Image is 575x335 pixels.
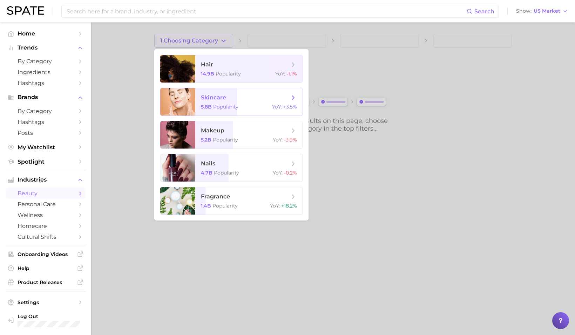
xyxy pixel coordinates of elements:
span: Hashtags [18,80,74,86]
span: nails [201,160,215,167]
span: fragrance [201,193,230,200]
img: SPATE [7,6,44,15]
span: Search [474,8,494,15]
span: Spotlight [18,158,74,165]
span: -0.2% [284,170,297,176]
span: YoY : [270,203,280,209]
a: Settings [6,297,86,308]
span: -3.9% [284,137,297,143]
span: Product Releases [18,279,74,285]
span: Ingredients [18,69,74,75]
span: -1.1% [286,71,297,77]
span: Popularity [213,137,238,143]
a: Ingredients [6,67,86,78]
input: Search here for a brand, industry, or ingredient [66,5,467,17]
span: Popularity [216,71,241,77]
a: by Category [6,56,86,67]
span: beauty [18,190,74,197]
span: Popularity [214,170,239,176]
span: YoY : [273,170,283,176]
span: 1.4b [201,203,211,209]
a: beauty [6,188,86,199]
a: My Watchlist [6,142,86,153]
span: YoY : [272,104,282,110]
a: cultural shifts [6,231,86,242]
a: by Category [6,106,86,117]
span: by Category [18,58,74,65]
a: Hashtags [6,117,86,127]
span: by Category [18,108,74,114]
a: Log out. Currently logged in with e-mail mj.jonker@supergoop.com. [6,311,86,329]
span: makeup [201,127,224,134]
span: Popularity [213,104,238,110]
span: Log Out [18,313,84,320]
span: Onboarding Videos [18,251,74,257]
span: YoY : [275,71,285,77]
span: +18.2% [281,203,297,209]
span: My Watchlist [18,144,74,151]
span: 5.2b [201,137,211,143]
span: YoY : [273,137,283,143]
a: Posts [6,127,86,138]
span: Help [18,265,74,271]
span: skincare [201,94,226,101]
button: Trends [6,42,86,53]
a: wellness [6,210,86,221]
span: 5.8b [201,104,212,110]
a: Product Releases [6,277,86,288]
ul: 1.Choosing Category [154,49,309,221]
span: US Market [534,9,560,13]
a: Hashtags [6,78,86,88]
span: Home [18,30,74,37]
span: wellness [18,212,74,218]
span: +3.5% [283,104,297,110]
span: Posts [18,130,74,136]
span: cultural shifts [18,234,74,240]
a: Home [6,28,86,39]
span: Brands [18,94,74,100]
span: hair [201,61,213,68]
span: Trends [18,45,74,51]
span: Popularity [212,203,238,209]
a: Onboarding Videos [6,249,86,260]
button: Brands [6,92,86,103]
a: Help [6,263,86,274]
span: Show [516,9,532,13]
button: Industries [6,175,86,185]
span: homecare [18,223,74,229]
span: Hashtags [18,119,74,125]
span: personal care [18,201,74,208]
span: 14.9b [201,71,214,77]
span: 4.7b [201,170,212,176]
a: homecare [6,221,86,231]
span: Industries [18,177,74,183]
a: Spotlight [6,156,86,167]
span: Settings [18,299,74,306]
a: personal care [6,199,86,210]
button: ShowUS Market [514,7,570,16]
